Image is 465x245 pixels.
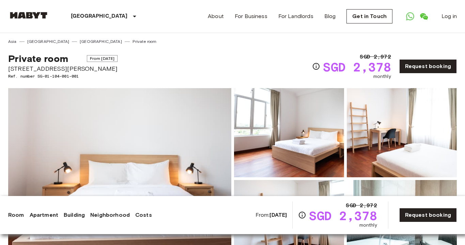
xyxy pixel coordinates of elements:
a: About [208,12,224,20]
span: SGD 2,972 [346,201,377,210]
span: From: [255,211,287,219]
a: For Landlords [278,12,313,20]
a: Apartment [30,211,58,219]
a: Costs [135,211,152,219]
img: Picture of unit SG-01-104-001-001 [347,88,457,177]
span: Ref. number SG-01-104-001-001 [8,73,118,79]
a: [GEOGRAPHIC_DATA] [80,38,122,45]
a: [GEOGRAPHIC_DATA] [27,38,69,45]
a: Open WhatsApp [403,10,417,23]
span: SGD 2,378 [323,61,391,73]
span: Private room [8,53,68,64]
svg: Check cost overview for full price breakdown. Please note that discounts apply to new joiners onl... [298,211,306,219]
a: Room [8,211,24,219]
img: Habyt [8,12,49,19]
span: monthly [373,73,391,80]
span: [STREET_ADDRESS][PERSON_NAME] [8,64,118,73]
a: Request booking [399,59,457,73]
a: Get in Touch [346,9,392,23]
a: Private room [133,38,157,45]
a: Building [64,211,85,219]
a: For Business [235,12,267,20]
span: SGD 2,378 [309,210,377,222]
a: Request booking [399,208,457,222]
img: Picture of unit SG-01-104-001-001 [234,88,344,177]
span: SGD 2,972 [360,53,391,61]
a: Open WeChat [417,10,431,23]
svg: Check cost overview for full price breakdown. Please note that discounts apply to new joiners onl... [312,62,320,70]
a: Asia [8,38,17,45]
span: monthly [359,222,377,229]
b: [DATE] [269,212,287,218]
a: Neighborhood [90,211,130,219]
a: Blog [324,12,336,20]
p: [GEOGRAPHIC_DATA] [71,12,128,20]
a: Log in [441,12,457,20]
span: From [DATE] [87,55,118,62]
